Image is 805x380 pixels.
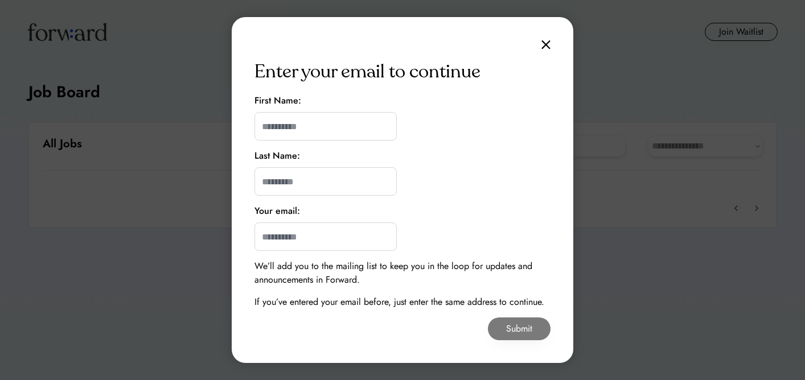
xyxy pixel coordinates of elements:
div: Last Name: [254,149,300,163]
div: If you’ve entered your email before, just enter the same address to continue. [254,295,544,309]
div: We’ll add you to the mailing list to keep you in the loop for updates and announcements in Forward. [254,259,551,287]
img: close.svg [541,40,551,49]
div: First Name: [254,94,301,108]
div: Your email: [254,204,300,218]
div: Enter your email to continue [254,58,480,85]
button: Submit [488,317,551,340]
